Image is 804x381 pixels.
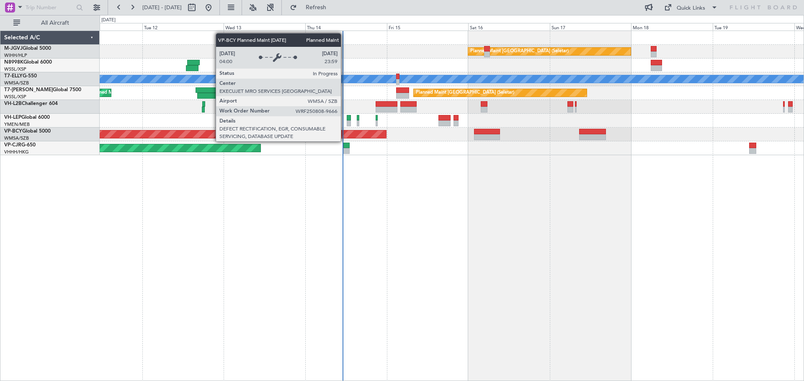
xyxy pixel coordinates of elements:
a: VH-LEPGlobal 6000 [4,115,50,120]
a: WMSA/SZB [4,135,29,141]
div: Tue 19 [713,23,794,31]
span: All Aircraft [22,20,88,26]
div: Planned Maint [GEOGRAPHIC_DATA] (Seletar) [416,87,514,99]
button: Quick Links [660,1,722,14]
a: VH-L2BChallenger 604 [4,101,58,106]
span: VP-CJR [4,143,21,148]
div: Planned Maint [GEOGRAPHIC_DATA] (Seletar) [470,45,569,58]
a: T7-ELLYG-550 [4,74,37,79]
div: Wed 13 [224,23,305,31]
a: N8998KGlobal 6000 [4,60,52,65]
a: WSSL/XSP [4,94,26,100]
span: T7-ELLY [4,74,23,79]
span: Refresh [299,5,334,10]
span: N8998K [4,60,23,65]
div: Sat 16 [468,23,550,31]
div: Tue 12 [142,23,224,31]
button: Refresh [286,1,336,14]
a: VP-BCYGlobal 5000 [4,129,51,134]
div: Thu 14 [305,23,387,31]
div: Sun 17 [550,23,631,31]
a: T7-[PERSON_NAME]Global 7500 [4,87,81,92]
div: Mon 18 [631,23,713,31]
a: YMEN/MEB [4,121,30,128]
a: M-JGVJGlobal 5000 [4,46,51,51]
span: VP-BCY [4,129,22,134]
span: M-JGVJ [4,46,23,51]
div: Mon 11 [61,23,142,31]
span: T7-[PERSON_NAME] [4,87,53,92]
a: WMSA/SZB [4,80,29,86]
span: VH-LEP [4,115,21,120]
span: VH-L2B [4,101,22,106]
a: WSSL/XSP [4,66,26,72]
button: All Aircraft [9,16,91,30]
div: Unplanned Maint [GEOGRAPHIC_DATA] (Sultan [PERSON_NAME] [PERSON_NAME] - Subang) [233,73,434,85]
div: Quick Links [677,4,705,13]
input: Trip Number [26,1,74,14]
a: VHHH/HKG [4,149,29,155]
div: [DATE] [101,17,116,24]
a: WIHH/HLP [4,52,27,59]
div: Fri 15 [387,23,469,31]
span: [DATE] - [DATE] [142,4,182,11]
a: VP-CJRG-650 [4,143,36,148]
